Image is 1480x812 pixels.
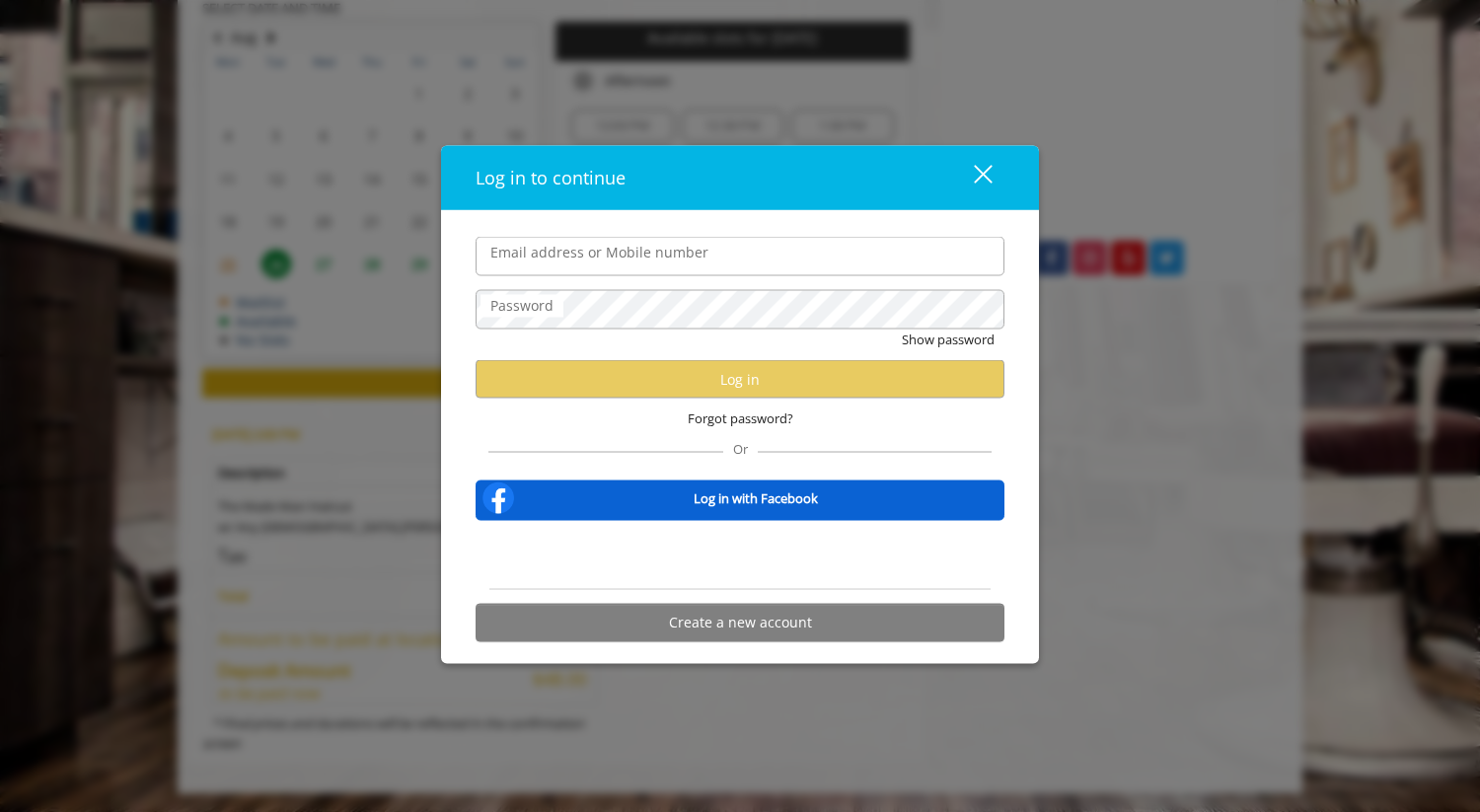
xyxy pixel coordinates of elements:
button: close dialog [937,158,1004,198]
button: Log in [476,360,1004,399]
input: Email address or Mobile number [476,237,1004,276]
span: Forgot password? [688,408,793,429]
b: Log in with Facebook [694,487,818,508]
label: Password [481,295,563,317]
label: Email address or Mobile number [481,242,718,263]
img: facebook-logo [479,478,518,517]
span: Log in to continue [476,166,626,189]
button: Create a new account [476,603,1004,641]
span: Or [723,439,758,457]
iframe: Sign in with Google Button [631,533,849,576]
input: Password [476,290,1004,330]
div: close dialog [951,163,991,192]
button: Show password [902,330,995,350]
